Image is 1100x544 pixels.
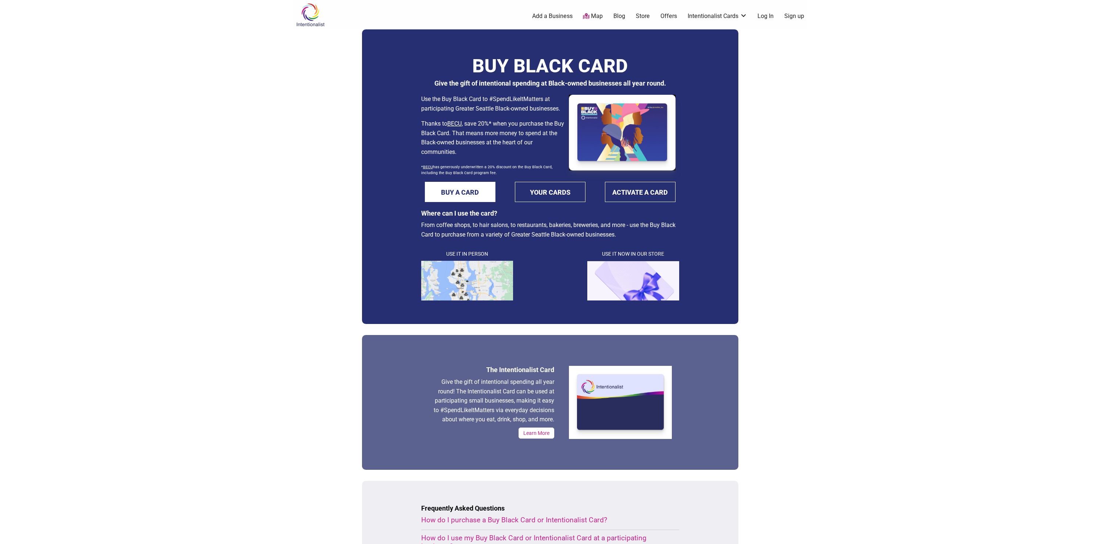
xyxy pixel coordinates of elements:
p: Use the Buy Black Card to #SpendLikeItMatters at participating Greater Seattle Black-owned busine... [421,94,565,113]
p: Thanks to , save 20%* when you purchase the Buy Black Card. That means more money to spend at the... [421,119,565,156]
p: Give the gift of intentional spending all year round! The Intentionalist Card can be used at part... [429,377,554,424]
sub: * has generously underwritten a 20% discount on the Buy Black Card, including the Buy Black Card ... [421,165,552,175]
img: cardpurple1.png [587,261,679,300]
a: Store [636,12,650,20]
a: Map [583,12,603,21]
a: Blog [613,12,625,20]
a: BECU [423,165,433,169]
summary: How do I purchase a Buy Black Card or Intentionalist Card? [421,516,662,524]
h3: Give the gift of intentional spending at Black-owned businesses all year round. [421,79,679,87]
a: YOUR CARDS [515,182,585,202]
h3: The Intentionalist Card [429,366,554,374]
img: Intentionalist_white.png [569,366,672,439]
h3: Frequently Asked Questions [421,504,679,512]
a: BECU [447,120,462,127]
a: BUY A CARD [425,182,495,202]
a: Sign up [784,12,804,20]
h1: BUY BLACK CARD [421,53,679,76]
a: Add a Business [532,12,573,20]
img: Buy Black Card [569,95,676,170]
img: Intentionalist [293,3,328,27]
h4: Use It in Person [421,251,513,258]
a: ACTIVATE A CARD [605,182,676,202]
p: From coffee shops, to hair salons, to restaurants, bakeries, breweries, and more - use the Buy Bl... [421,220,679,239]
a: Offers [660,12,677,20]
details: Both cards are available in the , with the option to select a physical or digital card. [421,516,662,526]
a: Learn More [519,428,554,439]
a: Log In [757,12,774,20]
a: Intentionalist Cards [688,12,747,20]
h3: Where can I use the card? [421,209,679,217]
img: map.png [421,261,513,300]
h4: Use It Now in Our Store [587,251,679,258]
